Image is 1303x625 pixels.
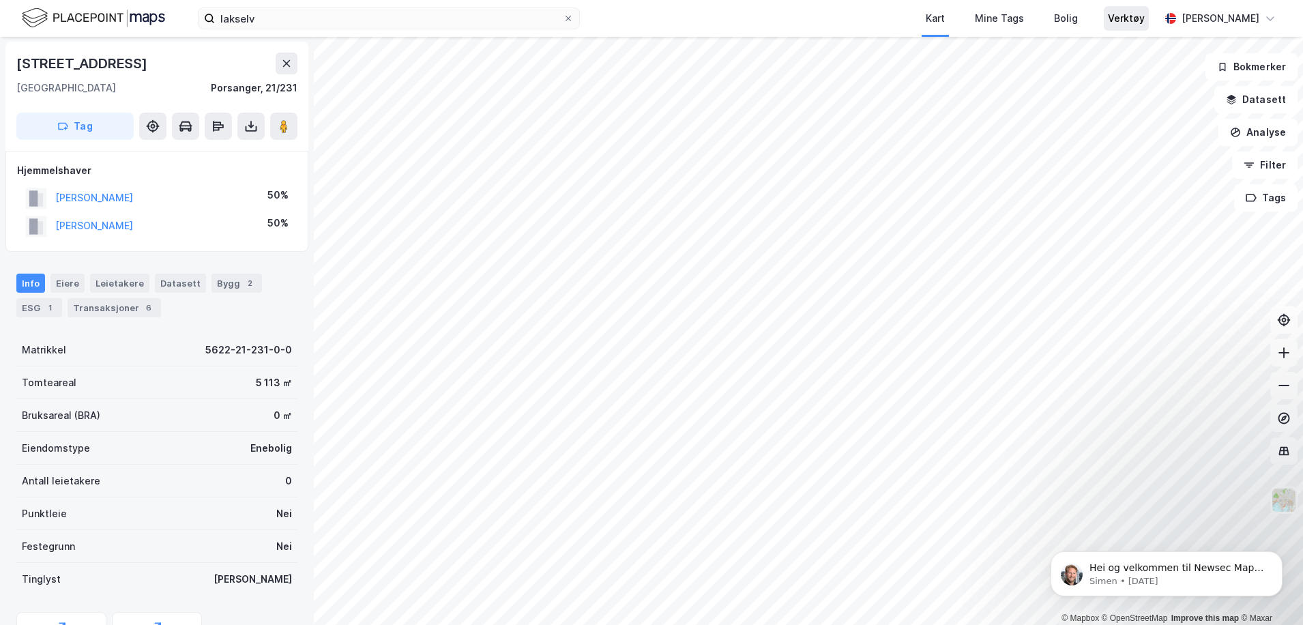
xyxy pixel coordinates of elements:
[250,440,292,456] div: Enebolig
[22,375,76,391] div: Tomteareal
[243,276,257,290] div: 2
[205,342,292,358] div: 5622-21-231-0-0
[142,301,156,315] div: 6
[1271,487,1297,513] img: Z
[285,473,292,489] div: 0
[214,571,292,587] div: [PERSON_NAME]
[1171,613,1239,623] a: Improve this map
[267,187,289,203] div: 50%
[256,375,292,391] div: 5 113 ㎡
[90,274,149,293] div: Leietakere
[68,298,161,317] div: Transaksjoner
[1182,10,1259,27] div: [PERSON_NAME]
[267,215,289,231] div: 50%
[22,473,100,489] div: Antall leietakere
[50,274,85,293] div: Eiere
[22,342,66,358] div: Matrikkel
[1214,86,1298,113] button: Datasett
[1102,613,1168,623] a: OpenStreetMap
[16,113,134,140] button: Tag
[1205,53,1298,81] button: Bokmerker
[276,506,292,522] div: Nei
[1030,523,1303,618] iframe: Intercom notifications message
[1108,10,1145,27] div: Verktøy
[975,10,1024,27] div: Mine Tags
[22,407,100,424] div: Bruksareal (BRA)
[22,440,90,456] div: Eiendomstype
[16,298,62,317] div: ESG
[926,10,945,27] div: Kart
[1234,184,1298,212] button: Tags
[215,8,563,29] input: Søk på adresse, matrikkel, gårdeiere, leietakere eller personer
[1218,119,1298,146] button: Analyse
[276,538,292,555] div: Nei
[22,506,67,522] div: Punktleie
[22,6,165,30] img: logo.f888ab2527a4732fd821a326f86c7f29.svg
[43,301,57,315] div: 1
[22,571,61,587] div: Tinglyst
[17,162,297,179] div: Hjemmelshaver
[1062,613,1099,623] a: Mapbox
[16,53,150,74] div: [STREET_ADDRESS]
[16,274,45,293] div: Info
[155,274,206,293] div: Datasett
[211,274,262,293] div: Bygg
[274,407,292,424] div: 0 ㎡
[1232,151,1298,179] button: Filter
[22,538,75,555] div: Festegrunn
[1054,10,1078,27] div: Bolig
[16,80,116,96] div: [GEOGRAPHIC_DATA]
[211,80,297,96] div: Porsanger, 21/231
